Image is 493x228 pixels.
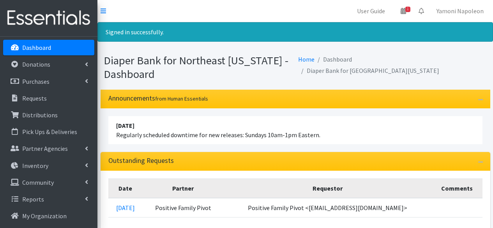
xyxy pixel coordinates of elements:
[22,111,58,119] p: Distributions
[224,198,432,217] td: Positive Family Pivot <[EMAIL_ADDRESS][DOMAIN_NAME]>
[3,208,94,224] a: My Organization
[351,3,391,19] a: User Guide
[22,128,77,136] p: Pick Ups & Deliveries
[22,44,51,51] p: Dashboard
[298,55,315,63] a: Home
[3,141,94,156] a: Partner Agencies
[108,94,208,103] h3: Announcements
[22,78,49,85] p: Purchases
[22,195,44,203] p: Reports
[116,204,135,212] a: [DATE]
[22,212,67,220] p: My Organization
[3,57,94,72] a: Donations
[224,179,432,198] th: Requestor
[97,22,493,42] div: Signed in successfully.
[3,107,94,123] a: Distributions
[3,40,94,55] a: Dashboard
[3,175,94,190] a: Community
[22,162,48,170] p: Inventory
[108,179,143,198] th: Date
[22,145,68,152] p: Partner Agencies
[3,74,94,89] a: Purchases
[3,124,94,140] a: Pick Ups & Deliveries
[108,116,482,144] li: Regularly scheduled downtime for new releases: Sundays 10am-1pm Eastern.
[3,158,94,173] a: Inventory
[3,5,94,31] img: HumanEssentials
[143,179,223,198] th: Partner
[155,95,208,102] small: from Human Essentials
[22,179,54,186] p: Community
[394,3,412,19] a: 1
[405,7,410,12] span: 1
[143,198,223,217] td: Positive Family Pivot
[3,191,94,207] a: Reports
[298,65,439,76] li: Diaper Bank for [GEOGRAPHIC_DATA][US_STATE]
[430,3,490,19] a: Yamoni Napoleon
[315,54,352,65] li: Dashboard
[432,179,482,198] th: Comments
[116,122,134,129] strong: [DATE]
[108,157,174,165] h3: Outstanding Requests
[104,54,293,81] h1: Diaper Bank for Northeast [US_STATE] - Dashboard
[22,94,47,102] p: Requests
[3,90,94,106] a: Requests
[22,60,50,68] p: Donations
